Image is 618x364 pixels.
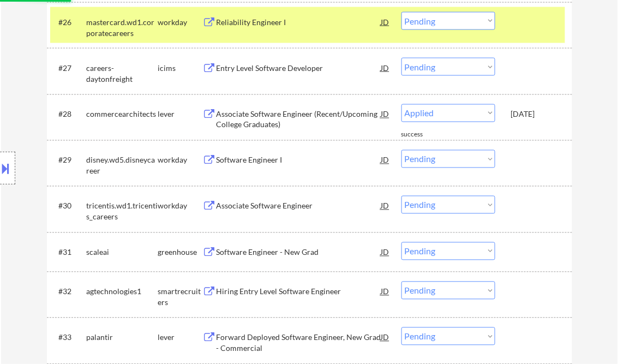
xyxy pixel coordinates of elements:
div: lever [158,332,203,343]
div: [DATE] [511,109,559,120]
div: Software Engineer - New Grad [217,247,381,258]
div: #32 [59,287,78,297]
div: palantir [87,332,158,343]
div: #27 [59,63,78,74]
div: Reliability Engineer I [217,17,381,28]
div: Associate Software Engineer [217,201,381,212]
div: smartrecruiters [158,287,203,308]
div: agtechnologies1 [87,287,158,297]
div: careers-daytonfreight [87,63,158,84]
div: JD [380,150,391,170]
div: JD [380,242,391,262]
div: success [401,130,445,140]
div: JD [380,327,391,347]
div: #26 [59,17,78,28]
div: Software Engineer I [217,155,381,166]
div: workday [158,17,203,28]
div: Entry Level Software Developer [217,63,381,74]
div: JD [380,58,391,77]
div: #33 [59,332,78,343]
div: JD [380,282,391,301]
div: Associate Software Engineer (Recent/Upcoming College Graduates) [217,109,381,130]
div: JD [380,104,391,124]
div: Hiring Entry Level Software Engineer [217,287,381,297]
div: JD [380,196,391,216]
div: icims [158,63,203,74]
div: Forward Deployed Software Engineer, New Grad - Commercial [217,332,381,354]
div: mastercard.wd1.corporatecareers [87,17,158,38]
div: JD [380,12,391,32]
